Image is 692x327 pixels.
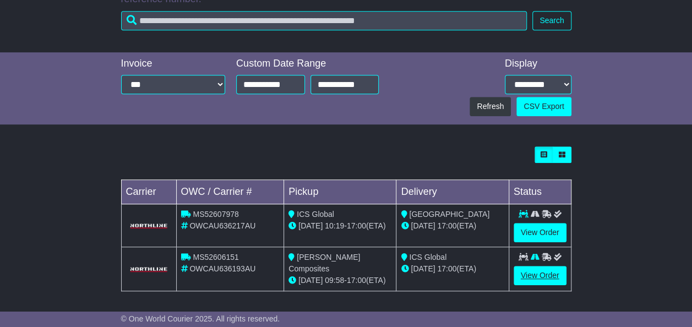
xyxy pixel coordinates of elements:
span: [PERSON_NAME] Composites [288,253,360,273]
span: 17:00 [347,276,366,285]
a: CSV Export [516,97,571,116]
span: [DATE] [411,264,435,273]
span: [GEOGRAPHIC_DATA] [409,210,489,219]
div: Invoice [121,58,226,70]
span: 10:19 [325,221,344,230]
div: Display [505,58,571,70]
span: ICS Global [409,253,446,261]
div: - (ETA) [288,220,391,232]
td: Delivery [396,180,509,204]
a: View Order [514,223,566,242]
span: 09:58 [325,276,344,285]
div: (ETA) [401,263,504,275]
span: 17:00 [437,221,456,230]
span: MS52607978 [193,210,238,219]
td: Status [509,180,571,204]
a: View Order [514,266,566,285]
img: GetCarrierServiceLogo [128,222,170,229]
td: OWC / Carrier # [176,180,284,204]
span: 17:00 [437,264,456,273]
div: Custom Date Range [236,58,379,70]
span: © One World Courier 2025. All rights reserved. [121,314,280,323]
span: [DATE] [298,276,323,285]
div: (ETA) [401,220,504,232]
span: OWCAU636217AU [189,221,255,230]
td: Pickup [284,180,396,204]
td: Carrier [121,180,176,204]
button: Refresh [470,97,511,116]
img: GetCarrierServiceLogo [128,266,170,272]
span: [DATE] [298,221,323,230]
span: 17:00 [347,221,366,230]
button: Search [532,11,571,30]
span: [DATE] [411,221,435,230]
span: MS52606151 [193,253,238,261]
div: - (ETA) [288,275,391,286]
span: OWCAU636193AU [189,264,255,273]
span: ICS Global [297,210,334,219]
